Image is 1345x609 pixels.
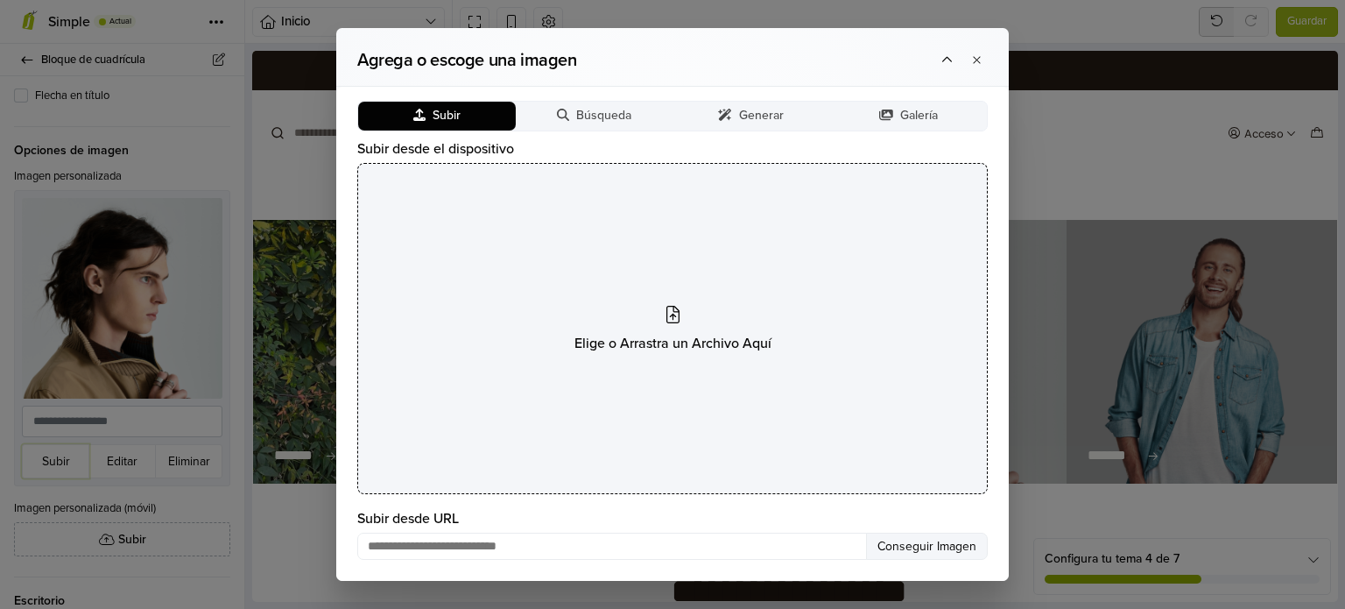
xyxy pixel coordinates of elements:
button: Búsqueda [516,102,673,131]
button: Subir [358,102,516,131]
h2: Agrega o escoge una imagen [357,50,893,71]
span: Galería [900,109,938,124]
span: Imagen [933,539,976,554]
a: Contacto [575,125,628,169]
button: Generar [672,102,830,131]
label: Subir desde el dispositivo [357,138,988,159]
button: Carro [1054,70,1075,95]
span: Búsqueda [576,109,631,124]
a: Inicio [459,125,488,169]
button: Acceso [972,70,1048,95]
a: Catálogo [506,125,557,169]
div: Acceso [992,77,1032,89]
button: Conseguir Imagen [866,533,988,560]
img: Doorwin Chile [505,60,581,104]
button: Submit [11,65,40,100]
button: Galería [830,102,988,131]
span: Generar [739,109,784,124]
label: Subir desde URL [357,508,988,529]
span: Subir [433,109,461,124]
span: Elige o Arrastra un Archivo Aquí [574,333,771,354]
